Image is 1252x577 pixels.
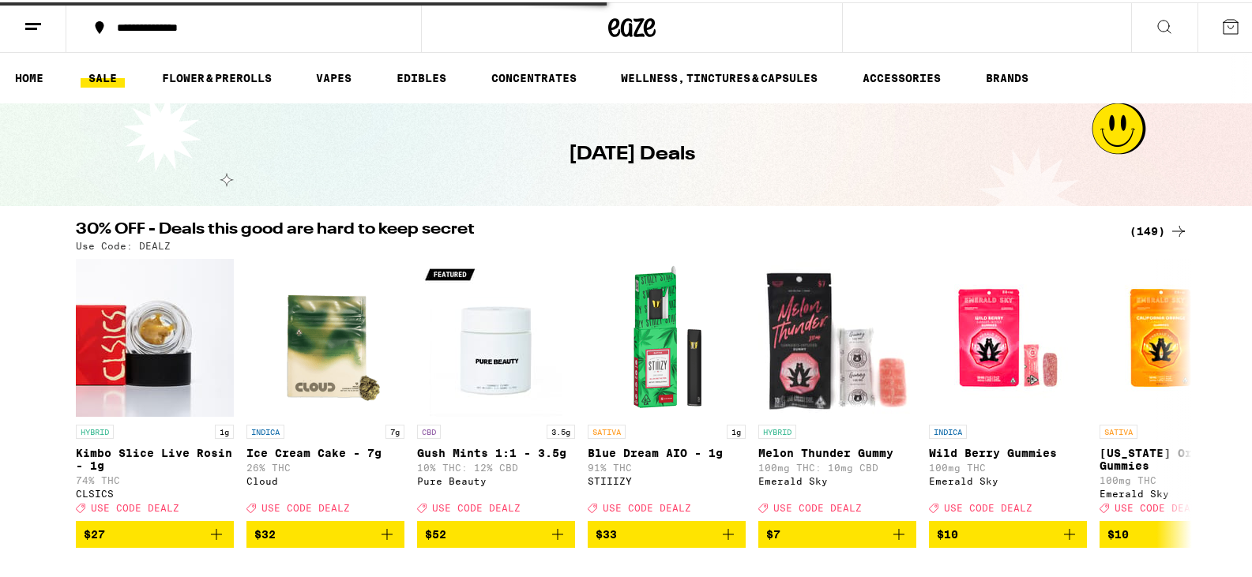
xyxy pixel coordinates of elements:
[417,444,575,457] p: Gush Mints 1:1 - 3.5g
[417,474,575,484] div: Pure Beauty
[603,500,691,511] span: USE CODE DEALZ
[246,519,404,545] button: Add to bag
[547,422,575,436] p: 3.5g
[389,66,454,85] a: EDIBLES
[758,474,916,484] div: Emerald Sky
[588,460,746,470] p: 91% THC
[84,526,105,538] span: $27
[758,257,916,414] img: Emerald Sky - Melon Thunder Gummy
[76,444,234,470] p: Kimbo Slice Live Rosin - 1g
[261,500,350,511] span: USE CODE DEALZ
[588,444,746,457] p: Blue Dream AIO - 1g
[76,486,234,496] div: CLSICS
[483,66,585,85] a: CONCENTRATES
[937,526,958,538] span: $10
[154,66,280,85] a: FLOWER & PREROLLS
[76,257,234,519] a: Open page for Kimbo Slice Live Rosin - 1g from CLSICS
[385,422,404,436] p: 7g
[246,474,404,484] div: Cloud
[727,422,746,436] p: 1g
[215,422,234,436] p: 1g
[766,526,780,538] span: $7
[417,422,441,436] p: CBD
[76,238,171,249] p: Use Code: DEALZ
[76,219,1111,238] h2: 30% OFF - Deals this good are hard to keep secret
[758,422,796,436] p: HYBRID
[929,257,1087,519] a: Open page for Wild Berry Gummies from Emerald Sky
[978,66,1036,85] a: BRANDS
[929,444,1087,457] p: Wild Berry Gummies
[588,474,746,484] div: STIIIZY
[588,519,746,545] button: Add to bag
[588,422,626,436] p: SATIVA
[1115,500,1203,511] span: USE CODE DEALZ
[76,422,114,436] p: HYBRID
[1107,526,1129,538] span: $10
[76,519,234,545] button: Add to bag
[246,257,404,414] img: Cloud - Ice Cream Cake - 7g
[432,500,521,511] span: USE CODE DEALZ
[81,66,125,85] a: SALE
[855,66,949,85] a: ACCESSORIES
[773,500,862,511] span: USE CODE DEALZ
[1130,219,1188,238] a: (149)
[596,526,617,538] span: $33
[246,257,404,519] a: Open page for Ice Cream Cake - 7g from Cloud
[758,460,916,470] p: 100mg THC: 10mg CBD
[929,519,1087,545] button: Add to bag
[9,11,114,24] span: Hi. Need any help?
[929,460,1087,470] p: 100mg THC
[929,257,1087,414] img: Emerald Sky - Wild Berry Gummies
[758,444,916,457] p: Melon Thunder Gummy
[758,257,916,519] a: Open page for Melon Thunder Gummy from Emerald Sky
[7,66,51,85] a: HOME
[246,460,404,470] p: 26% THC
[91,500,179,511] span: USE CODE DEALZ
[588,257,746,414] img: STIIIZY - Blue Dream AIO - 1g
[246,444,404,457] p: Ice Cream Cake - 7g
[613,66,825,85] a: WELLNESS, TINCTURES & CAPSULES
[308,66,359,85] a: VAPES
[588,257,746,519] a: Open page for Blue Dream AIO - 1g from STIIIZY
[76,473,234,483] p: 74% THC
[569,139,695,166] h1: [DATE] Deals
[425,526,446,538] span: $52
[76,257,234,414] img: CLSICS - Kimbo Slice Live Rosin - 1g
[417,519,575,545] button: Add to bag
[944,500,1032,511] span: USE CODE DEALZ
[254,526,276,538] span: $32
[929,422,967,436] p: INDICA
[417,460,575,470] p: 10% THC: 12% CBD
[417,257,575,414] img: Pure Beauty - Gush Mints 1:1 - 3.5g
[758,519,916,545] button: Add to bag
[417,257,575,519] a: Open page for Gush Mints 1:1 - 3.5g from Pure Beauty
[929,474,1087,484] div: Emerald Sky
[1100,422,1137,436] p: SATIVA
[246,422,284,436] p: INDICA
